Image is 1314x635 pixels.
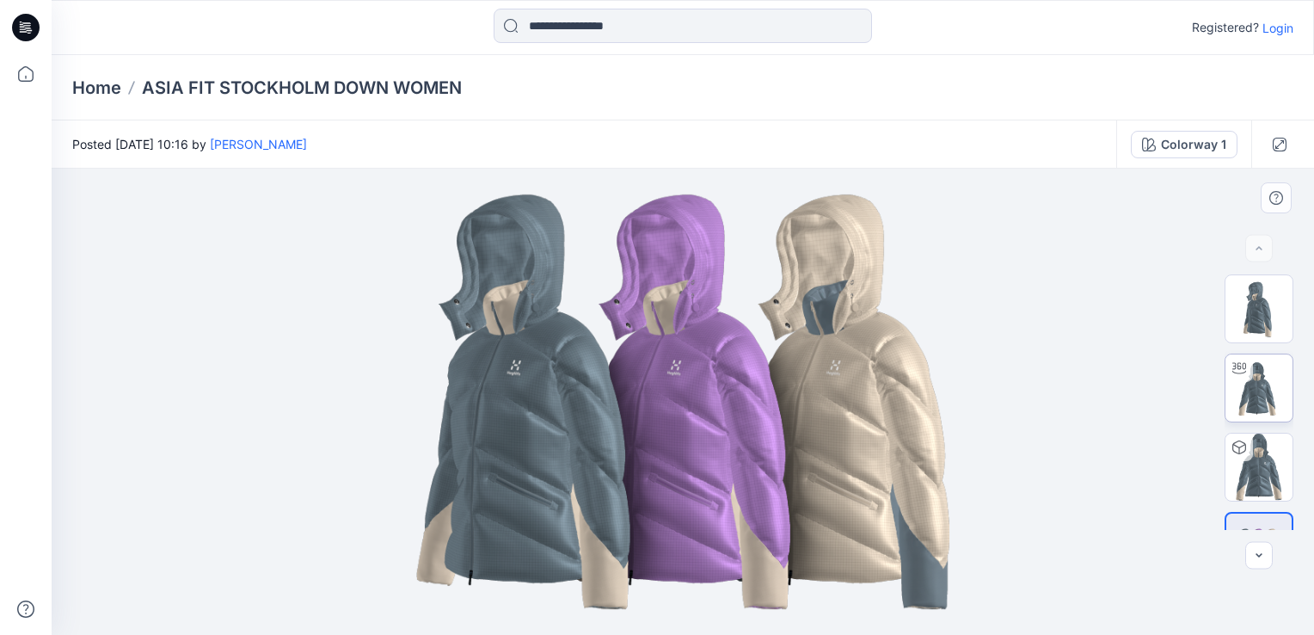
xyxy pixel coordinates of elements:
p: Registered? [1192,17,1259,38]
img: ASIA FIT STOCKHOLM DOWN WOMEN Colorway 1 [1225,434,1293,501]
p: ASIA FIT STOCKHOLM DOWN WOMEN [142,76,462,100]
img: eyJhbGciOiJIUzI1NiIsImtpZCI6IjAiLCJzbHQiOiJzZXMiLCJ0eXAiOiJKV1QifQ.eyJkYXRhIjp7InR5cGUiOiJzdG9yYW... [294,169,1071,635]
a: Home [72,76,121,100]
p: Login [1262,19,1293,37]
img: Thumbnail [1225,275,1293,342]
img: Turntable [1225,354,1293,422]
a: [PERSON_NAME] [210,137,307,151]
button: Colorway 1 [1131,131,1237,158]
div: Colorway 1 [1161,135,1226,154]
img: All colorways [1226,527,1292,566]
span: Posted [DATE] 10:16 by [72,135,307,153]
